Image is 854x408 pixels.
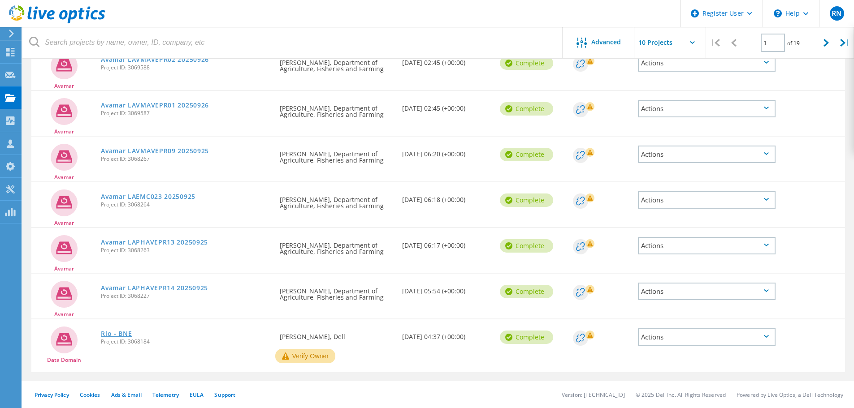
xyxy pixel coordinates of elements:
a: Rio - BNE [101,331,132,337]
div: [PERSON_NAME], Department of Agriculture, Fisheries and Farming [275,182,397,218]
span: Avamar [54,266,74,271]
span: Avamar [54,129,74,134]
div: Actions [638,146,776,163]
div: Complete [500,102,553,116]
div: [DATE] 02:45 (+00:00) [398,91,495,120]
span: Advanced [591,39,621,45]
span: Project ID: 3069587 [101,111,271,116]
span: of 19 [787,39,800,47]
li: Powered by Live Optics, a Dell Technology [737,391,843,399]
div: [PERSON_NAME], Department of Agriculture, Fisheries and Farming [275,45,397,81]
div: | [836,27,854,59]
a: Avamar LAVMAVEPR02 20250926 [101,56,209,63]
a: EULA [190,391,204,399]
div: [DATE] 06:17 (+00:00) [398,228,495,258]
span: Avamar [54,83,74,89]
a: Cookies [80,391,100,399]
div: Complete [500,193,553,207]
span: Project ID: 3068264 [101,202,271,207]
div: Complete [500,331,553,344]
div: Actions [638,237,776,254]
div: [PERSON_NAME], Department of Agriculture, Fisheries and Farming [275,228,397,264]
div: [DATE] 05:54 (+00:00) [398,274,495,303]
a: Avamar LAEMC023 20250925 [101,193,195,200]
a: Privacy Policy [35,391,69,399]
div: | [706,27,724,59]
div: Complete [500,148,553,161]
div: Complete [500,239,553,253]
div: [PERSON_NAME], Department of Agriculture, Fisheries and Farming [275,91,397,127]
span: Project ID: 3069588 [101,65,271,70]
li: © 2025 Dell Inc. All Rights Reserved [636,391,726,399]
span: Project ID: 3068184 [101,339,271,344]
a: Avamar LAVMAVEPR01 20250926 [101,102,209,108]
div: [PERSON_NAME], Department of Agriculture, Fisheries and Farming [275,137,397,172]
svg: \n [774,9,782,17]
a: Avamar LAPHAVEPR14 20250925 [101,285,208,291]
span: Avamar [54,220,74,226]
span: Project ID: 3068227 [101,293,271,299]
input: Search projects by name, owner, ID, company, etc [22,27,563,58]
button: Verify Owner [275,349,335,363]
div: Complete [500,56,553,70]
a: Ads & Email [111,391,142,399]
span: Data Domain [47,357,81,363]
a: Live Optics Dashboard [9,19,105,25]
div: [DATE] 06:20 (+00:00) [398,137,495,166]
span: Project ID: 3068267 [101,156,271,162]
span: RN [832,10,842,17]
div: [DATE] 04:37 (+00:00) [398,319,495,349]
span: Avamar [54,312,74,317]
div: Actions [638,54,776,72]
span: Avamar [54,175,74,180]
div: Actions [638,283,776,300]
a: Avamar LAPHAVEPR13 20250925 [101,239,208,245]
li: Version: [TECHNICAL_ID] [562,391,625,399]
div: Actions [638,328,776,346]
span: Project ID: 3068263 [101,248,271,253]
a: Support [214,391,235,399]
div: [PERSON_NAME], Department of Agriculture, Fisheries and Farming [275,274,397,309]
div: Actions [638,100,776,117]
a: Telemetry [152,391,179,399]
div: Complete [500,285,553,298]
div: [PERSON_NAME], Dell [275,319,397,349]
div: Actions [638,191,776,209]
a: Avamar LAVMAVEPR09 20250925 [101,148,209,154]
div: [DATE] 06:18 (+00:00) [398,182,495,212]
